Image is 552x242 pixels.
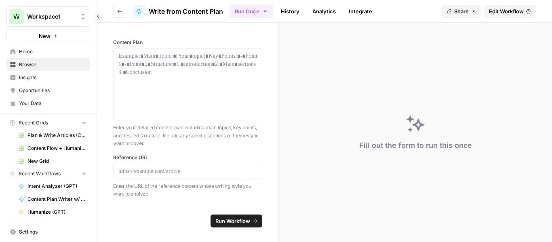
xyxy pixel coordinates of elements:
[27,145,86,152] span: Content Flow + Humanize
[6,168,90,180] button: Recent Workflows
[149,6,223,16] span: Write from Content Plan
[19,170,61,177] span: Recent Workflows
[27,158,86,165] span: New Grid
[6,45,90,58] a: Home
[27,13,76,21] span: Workspace1
[19,100,86,107] span: Your Data
[39,32,51,40] span: New
[215,217,250,225] span: Run Workflow
[19,87,86,94] span: Opportunities
[15,129,90,142] a: Plan & Write Articles (COM)
[6,117,90,129] button: Recent Grids
[211,215,262,227] button: Run Workflow
[27,208,86,216] span: Humanize (GPT)
[359,140,472,151] div: Fill out the form to run this once
[6,6,90,27] button: Workspace: Workspace1
[15,155,90,168] a: New Grid
[19,119,48,126] span: Recent Grids
[15,193,90,206] a: Content Plan Writer w/ Visual Suggestions
[276,5,304,18] a: History
[484,5,536,18] a: Edit Workflow
[13,12,20,21] span: W
[113,182,262,198] p: Enter the URL of the reference content whose writing style you want to analyze
[19,74,86,81] span: Insights
[489,7,524,15] span: Edit Workflow
[113,124,262,147] p: Enter your detailed content plan including main topics, key points, and desired structure. Includ...
[344,5,377,18] a: Integrate
[27,183,86,190] span: Intent Analyzer (GPT)
[113,154,262,161] label: Reference URL
[15,180,90,193] a: Intent Analyzer (GPT)
[6,71,90,84] a: Insights
[15,206,90,219] a: Humanize (GPT)
[15,142,90,155] a: Content Flow + Humanize
[133,5,223,18] a: Write from Content Plan
[6,225,90,238] a: Settings
[19,228,86,236] span: Settings
[113,39,262,46] label: Content Plan
[19,48,86,55] span: Home
[27,196,86,203] span: Content Plan Writer w/ Visual Suggestions
[6,84,90,97] a: Opportunities
[19,61,86,68] span: Browse
[27,132,86,139] span: Plan & Write Articles (COM)
[6,30,90,42] button: New
[6,58,90,71] a: Browse
[454,7,469,15] span: Share
[442,5,481,18] button: Share
[230,4,273,18] button: Run Once
[308,5,341,18] a: Analytics
[6,97,90,110] a: Your Data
